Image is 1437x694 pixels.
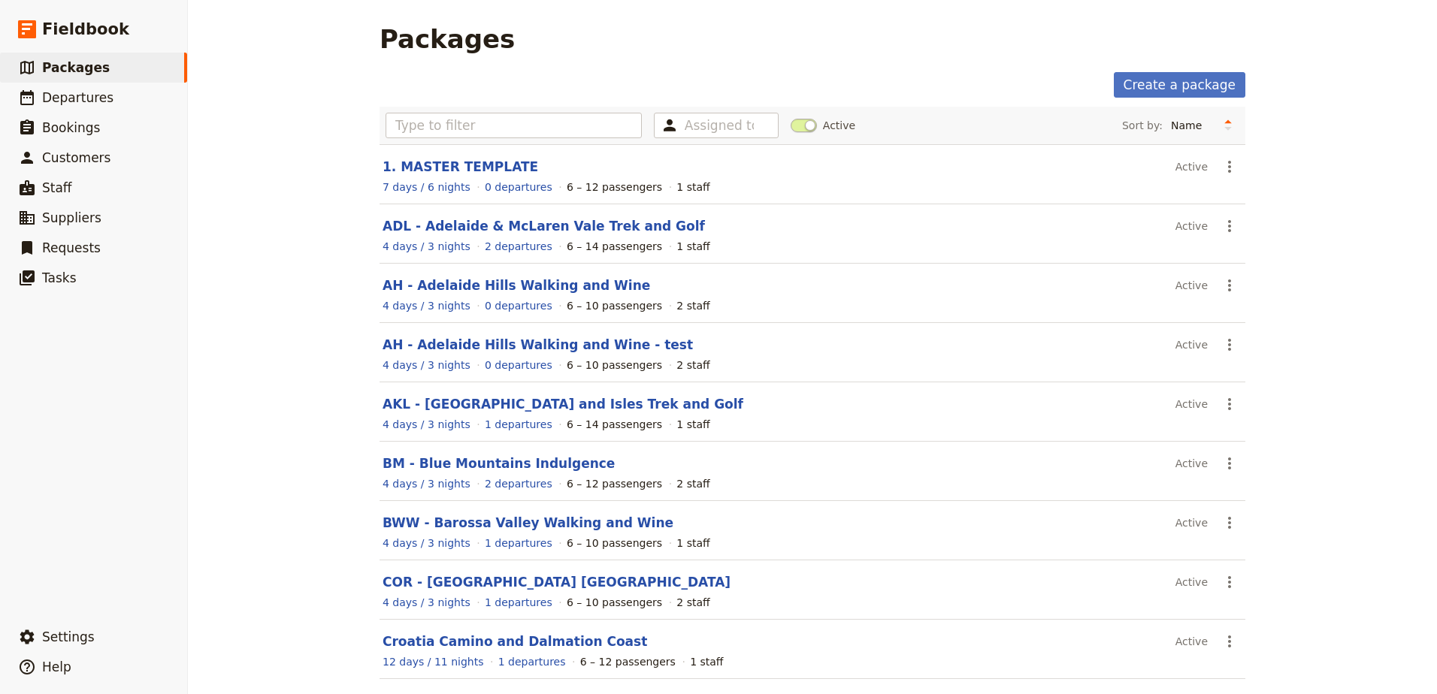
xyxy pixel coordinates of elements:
[383,300,470,312] span: 4 days / 3 nights
[1217,569,1242,595] button: Actions
[485,417,552,432] a: View the departures for this package
[676,239,709,254] div: 1 staff
[42,270,77,285] span: Tasks
[485,298,552,313] a: View the departures for this package
[676,298,709,313] div: 2 staff
[685,116,754,134] input: Assigned to
[485,358,552,373] a: View the departures for this package
[383,575,731,590] a: COR - [GEOGRAPHIC_DATA] [GEOGRAPHIC_DATA]
[383,337,693,352] a: AH - Adelaide Hills Walking and Wine - test
[383,239,470,254] a: View the itinerary for this package
[386,113,642,138] input: Type to filter
[383,596,470,608] span: 4 days / 3 nights
[1217,451,1242,476] button: Actions
[383,476,470,491] a: View the itinerary for this package
[690,654,723,669] div: 1 staff
[42,90,113,105] span: Departures
[567,298,662,313] div: 6 – 10 passengers
[380,24,515,54] h1: Packages
[676,417,709,432] div: 1 staff
[1217,332,1242,358] button: Actions
[383,240,470,252] span: 4 days / 3 nights
[1122,118,1163,133] span: Sort by:
[1175,154,1208,180] div: Active
[485,536,552,551] a: View the departures for this package
[1175,332,1208,358] div: Active
[42,150,110,165] span: Customers
[567,536,662,551] div: 6 – 10 passengers
[383,418,470,430] span: 4 days / 3 nights
[676,180,709,195] div: 1 staff
[383,159,538,174] a: 1. MASTER TEMPLATE
[383,181,470,193] span: 7 days / 6 nights
[567,476,662,491] div: 6 – 12 passengers
[1175,451,1208,476] div: Active
[383,298,470,313] a: View the itinerary for this package
[1217,154,1242,180] button: Actions
[383,595,470,610] a: View the itinerary for this package
[42,18,129,41] span: Fieldbook
[1217,114,1239,137] button: Change sort direction
[567,180,662,195] div: 6 – 12 passengers
[383,219,705,234] a: ADL - Adelaide & McLaren Vale Trek and Golf
[383,397,743,412] a: AKL - [GEOGRAPHIC_DATA] and Isles Trek and Golf
[383,536,470,551] a: View the itinerary for this package
[383,537,470,549] span: 4 days / 3 nights
[676,358,709,373] div: 2 staff
[42,120,100,135] span: Bookings
[485,476,552,491] a: View the departures for this package
[42,629,95,644] span: Settings
[1217,629,1242,654] button: Actions
[567,595,662,610] div: 6 – 10 passengers
[383,634,647,649] a: Croatia Camino and Dalmation Coast
[42,240,101,255] span: Requests
[485,239,552,254] a: View the departures for this package
[676,476,709,491] div: 2 staff
[383,515,673,530] a: BWW - Barossa Valley Walking and Wine
[1217,510,1242,536] button: Actions
[383,180,470,195] a: View the itinerary for this package
[676,595,709,610] div: 2 staff
[567,239,662,254] div: 6 – 14 passengers
[1175,569,1208,595] div: Active
[1175,213,1208,239] div: Active
[498,654,566,669] a: View the departures for this package
[676,536,709,551] div: 1 staff
[1175,629,1208,654] div: Active
[383,358,470,373] a: View the itinerary for this package
[42,659,71,674] span: Help
[580,654,676,669] div: 6 – 12 passengers
[1217,273,1242,298] button: Actions
[567,417,662,432] div: 6 – 14 passengers
[383,417,470,432] a: View the itinerary for this package
[485,180,552,195] a: View the departures for this package
[42,210,101,225] span: Suppliers
[1217,391,1242,417] button: Actions
[383,656,484,668] span: 12 days / 11 nights
[1175,510,1208,536] div: Active
[567,358,662,373] div: 6 – 10 passengers
[383,278,650,293] a: AH - Adelaide Hills Walking and Wine
[1164,114,1217,137] select: Sort by:
[383,456,615,471] a: BM - Blue Mountains Indulgence
[485,595,552,610] a: View the departures for this package
[1114,72,1245,98] a: Create a package
[383,359,470,371] span: 4 days / 3 nights
[1175,391,1208,417] div: Active
[383,654,484,669] a: View the itinerary for this package
[1217,213,1242,239] button: Actions
[1175,273,1208,298] div: Active
[42,180,72,195] span: Staff
[383,478,470,490] span: 4 days / 3 nights
[823,118,855,133] span: Active
[42,60,110,75] span: Packages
